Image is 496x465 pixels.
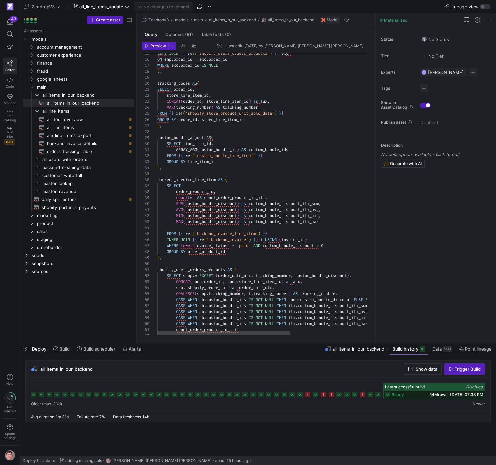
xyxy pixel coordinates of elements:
[195,153,253,158] span: 'custom_bundle_line_item'
[47,124,126,131] span: all_line_items​​​​​​​​​​
[23,155,134,163] div: Press SPACE to select this row.
[7,3,13,10] img: https://storage.googleapis.com/y42-prod-data-exchange/images/qZXOSqkTtPuVcXVzF40oUlM07HVTwZXfPK0U...
[381,143,493,148] p: Description
[42,156,133,163] span: all_users_with_orders
[142,189,149,195] div: 38
[142,171,149,177] div: 35
[87,16,123,24] button: Create asset
[47,115,126,123] span: ali_test_overview​​​​​​​​​​
[181,153,183,158] span: {
[142,129,149,135] div: 28
[209,93,211,98] span: ,
[142,56,149,62] div: 16
[249,99,251,104] span: )
[319,201,321,206] span: ,
[142,141,149,147] div: 30
[327,18,338,22] span: Model
[178,63,181,68] span: .
[37,75,133,83] span: google_sheets
[185,153,192,158] span: ref
[167,93,209,98] span: store_line_item_id
[142,42,168,50] button: Preview
[47,148,126,155] span: orders_tracking_table​​​​​​​​​​
[50,343,73,355] button: Build
[169,111,171,116] span: {
[23,203,134,211] div: Press SPACE to select this row.
[47,140,126,147] span: backend_invoice_details​​​​​​​​​​
[258,153,260,158] span: }
[181,159,185,164] span: BY
[429,392,447,397] span: 54M rows
[202,99,204,104] span: ,
[167,105,174,110] span: MAX
[183,99,202,104] span: order_id
[321,18,325,22] img: undefined
[175,18,188,22] span: models
[197,147,199,152] span: (
[142,98,149,104] div: 23
[96,18,120,22] span: Create asset
[37,228,133,235] span: sales
[37,67,133,75] span: fraud
[42,164,133,171] span: backend_cleaning_data
[142,207,149,213] div: 41
[176,195,188,200] span: count
[422,37,427,42] img: No status
[456,343,495,355] button: Point lineage
[23,83,134,91] div: Press SPACE to select this row.
[428,70,464,75] span: [PERSON_NAME]
[32,252,133,259] span: seeds
[23,91,134,99] div: Press SPACE to select this row.
[142,135,149,141] div: 29
[37,212,133,219] span: marketing
[260,16,316,24] button: all_items_in_our_backend
[183,201,185,206] span: (
[225,32,231,37] span: (0)
[142,159,149,165] div: 33
[157,123,160,128] span: )
[176,207,183,212] span: AVG
[416,366,437,372] span: Show data
[381,160,425,168] button: Generate with AI
[142,92,149,98] div: 22
[183,207,185,212] span: (
[209,63,218,68] span: NULL
[142,177,149,183] div: 36
[23,99,134,107] a: all_items_in_our_backend​​​​​​​​​​
[42,204,126,211] span: shopify_partners_payouts​​​​​​​​​​
[65,458,102,463] span: adding missing cols
[241,147,246,152] span: AS
[3,371,17,388] button: Help
[23,67,134,75] div: Press SPACE to select this row.
[429,343,455,355] button: Data54M
[59,346,70,352] span: Build
[23,267,134,275] div: Press SPACE to select this row.
[23,195,134,203] div: Press SPACE to select this row.
[23,27,134,35] div: Press SPACE to select this row.
[23,43,134,51] div: Press SPACE to select this row.
[422,53,444,59] span: No Tier
[192,81,197,86] span: AS
[422,37,449,42] span: No Status
[206,135,211,140] span: AS
[23,131,134,139] div: Press SPACE to select this row.
[4,432,16,440] span: Space settings
[142,183,149,189] div: 37
[42,172,133,179] span: customer_waterfall
[192,16,205,24] button: main
[4,101,16,105] span: Monitor
[215,458,251,463] span: about 15 hours ago
[4,118,16,122] span: Catalog
[4,139,15,145] span: Beta
[3,125,17,147] a: PRsBeta
[157,87,171,92] span: SELECT
[381,100,407,110] span: Show in Asset Catalog
[47,132,126,139] span: am_line_items_export​​​​​​​​​​
[160,69,162,74] span: ,
[207,16,258,24] button: all_items_in_our_backend
[450,392,483,397] span: [DATE] 07:38 PM
[23,251,134,259] div: Press SPACE to select this row.
[192,87,195,92] span: ,
[145,32,157,37] span: Query
[42,188,133,195] span: master_revenue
